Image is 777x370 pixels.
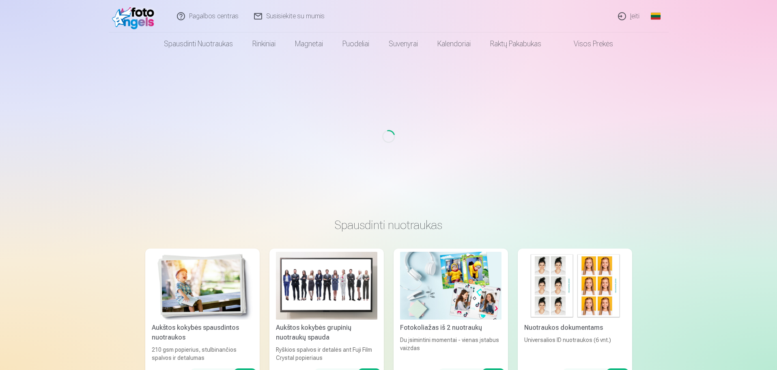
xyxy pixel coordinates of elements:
[149,346,256,362] div: 210 gsm popierius, stulbinančios spalvos ir detalumas
[112,3,159,29] img: /fa2
[149,323,256,342] div: Aukštos kokybės spausdintos nuotraukos
[428,32,480,55] a: Kalendoriai
[480,32,551,55] a: Raktų pakabukas
[243,32,285,55] a: Rinkiniai
[551,32,623,55] a: Visos prekės
[152,218,626,232] h3: Spausdinti nuotraukas
[400,252,501,320] img: Fotokoliažas iš 2 nuotraukų
[379,32,428,55] a: Suvenyrai
[521,336,629,362] div: Universalios ID nuotraukos (6 vnt.)
[333,32,379,55] a: Puodeliai
[285,32,333,55] a: Magnetai
[276,252,377,320] img: Aukštos kokybės grupinių nuotraukų spauda
[397,336,505,362] div: Du įsimintini momentai - vienas įstabus vaizdas
[397,323,505,333] div: Fotokoliažas iš 2 nuotraukų
[154,32,243,55] a: Spausdinti nuotraukas
[273,323,381,342] div: Aukštos kokybės grupinių nuotraukų spauda
[524,252,626,320] img: Nuotraukos dokumentams
[521,323,629,333] div: Nuotraukos dokumentams
[152,252,253,320] img: Aukštos kokybės spausdintos nuotraukos
[273,346,381,362] div: Ryškios spalvos ir detalės ant Fuji Film Crystal popieriaus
